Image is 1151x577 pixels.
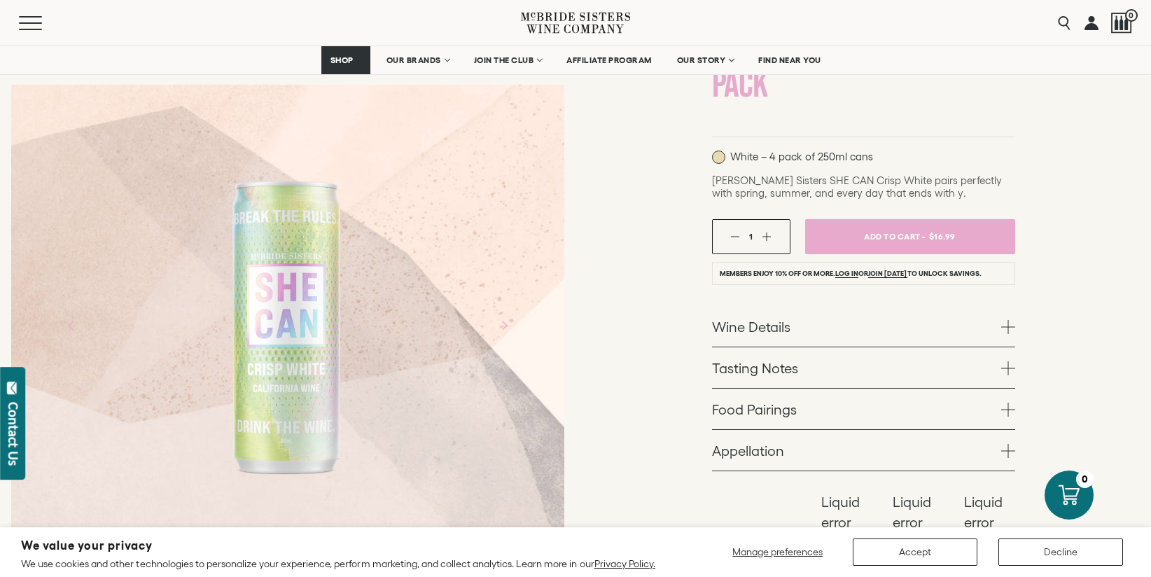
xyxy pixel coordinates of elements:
[712,389,1015,429] a: Food Pairings
[712,262,1015,285] li: Members enjoy 10% off or more. or to unlock savings.
[6,402,20,466] div: Contact Us
[732,546,823,557] span: Manage preferences
[1076,471,1094,488] div: 0
[758,55,821,65] span: FIND NEAR YOU
[749,232,753,241] span: 1
[712,151,874,164] p: White – 4 pack of 250ml cans
[724,538,832,566] button: Manage preferences
[712,430,1015,471] a: Appellation
[19,16,69,30] button: Mobile Menu Trigger
[1125,9,1138,22] span: 0
[474,55,534,65] span: JOIN THE CLUB
[712,306,1015,347] a: Wine Details
[998,538,1123,566] button: Decline
[557,46,661,74] a: AFFILIATE PROGRAM
[330,55,354,65] span: SHOP
[712,174,1002,199] span: [PERSON_NAME] Sisters SHE CAN Crisp White pairs perfectly with spring, summer, and every day that...
[805,219,1015,254] button: Add To Cart - $16.99
[465,46,551,74] a: JOIN THE CLUB
[566,55,652,65] span: AFFILIATE PROGRAM
[853,538,977,566] button: Accept
[594,558,655,569] a: Privacy Policy.
[21,540,655,552] h2: We value your privacy
[712,347,1015,388] a: Tasting Notes
[386,55,441,65] span: OUR BRANDS
[321,46,370,74] a: SHOP
[929,226,956,246] span: $16.99
[835,270,858,278] a: Log in
[668,46,743,74] a: OUR STORY
[486,307,522,344] button: Next
[677,55,726,65] span: OUR STORY
[377,46,458,74] a: OUR BRANDS
[749,46,830,74] a: FIND NEAR YOU
[21,557,655,570] p: We use cookies and other technologies to personalize your experience, perform marketing, and coll...
[712,32,1015,103] h1: SHE CAN Crisp White 4-pack
[53,307,90,344] button: Previous
[864,226,926,246] span: Add To Cart -
[868,270,907,278] a: join [DATE]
